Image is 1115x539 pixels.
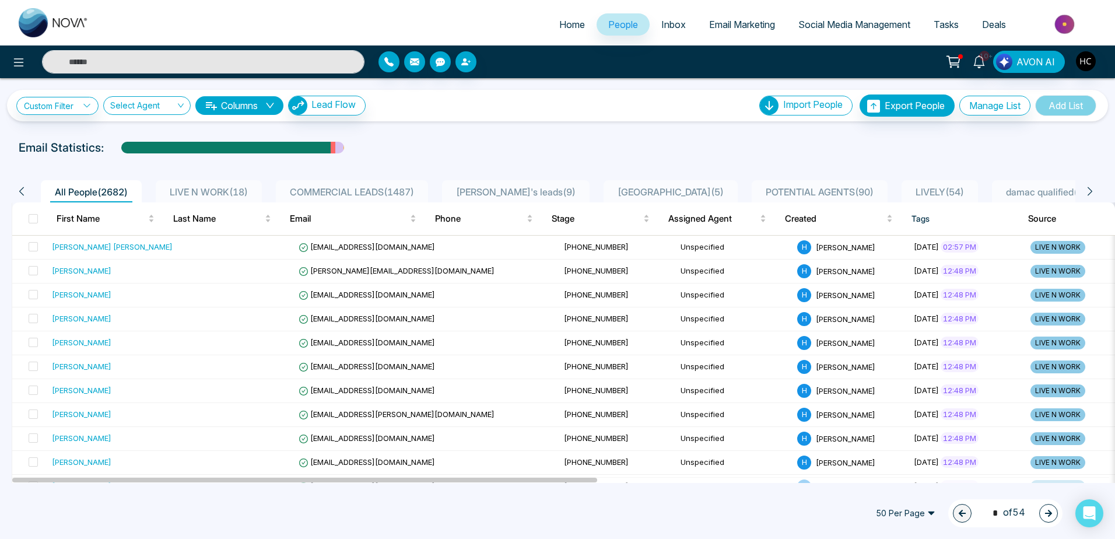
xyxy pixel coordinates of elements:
a: Social Media Management [787,13,922,36]
button: Export People [860,94,955,117]
div: [PERSON_NAME] [52,360,111,372]
span: AVON AI [1016,55,1055,69]
span: [PERSON_NAME] [816,362,875,371]
span: Email Marketing [709,19,775,30]
span: H [797,384,811,398]
button: Columnsdown [195,96,283,115]
span: LIVE N WORK [1030,265,1085,278]
span: damac qualified ( 103 ) [1001,186,1103,198]
span: 12:48 PM [941,432,979,444]
th: Tags [902,202,1019,235]
span: H [797,336,811,350]
td: Unspecified [676,236,793,260]
span: [DATE] [914,266,939,275]
span: LIVE N WORK [1030,432,1085,445]
span: [EMAIL_ADDRESS][DOMAIN_NAME] [299,242,435,251]
th: Assigned Agent [659,202,776,235]
th: Created [776,202,902,235]
span: H [797,408,811,422]
a: Inbox [650,13,697,36]
td: Unspecified [676,260,793,283]
span: 12:48 PM [941,360,979,372]
span: LIVE N WORK [1030,289,1085,302]
div: [PERSON_NAME] [52,432,111,444]
td: Unspecified [676,307,793,331]
span: 12:48 PM [941,408,979,420]
span: LIVE N WORK ( 18 ) [165,186,253,198]
span: Tasks [934,19,959,30]
span: COMMERCIAL LEADS ( 1487 ) [285,186,419,198]
img: User Avatar [1076,51,1096,71]
span: LIVE N WORK [1030,456,1085,469]
td: Unspecified [676,475,793,499]
span: All People ( 2682 ) [50,186,132,198]
span: [PHONE_NUMBER] [564,338,629,347]
span: Email [290,212,408,226]
div: [PERSON_NAME] [52,384,111,396]
span: [PERSON_NAME] [816,314,875,323]
button: Manage List [959,96,1030,116]
button: AVON AI [993,51,1065,73]
span: [PHONE_NUMBER] [564,409,629,419]
span: of 54 [986,505,1025,521]
button: Lead Flow [288,96,366,116]
span: H [797,456,811,470]
a: Home [548,13,597,36]
span: Phone [435,212,524,226]
a: Lead FlowLead Flow [283,96,366,116]
span: LIVE N WORK [1030,313,1085,325]
span: [PHONE_NUMBER] [564,242,629,251]
span: H [797,240,811,254]
span: [EMAIL_ADDRESS][DOMAIN_NAME] [299,290,435,299]
span: [EMAIL_ADDRESS][DOMAIN_NAME] [299,338,435,347]
span: Created [785,212,884,226]
img: Lead Flow [996,54,1012,70]
span: Home [559,19,585,30]
span: [PERSON_NAME]'s leads ( 9 ) [451,186,580,198]
span: Last Name [173,212,262,226]
span: 12:48 PM [941,337,979,348]
span: Assigned Agent [668,212,758,226]
span: [DATE] [914,433,939,443]
a: Custom Filter [16,97,99,115]
span: [PHONE_NUMBER] [564,362,629,371]
span: [PHONE_NUMBER] [564,290,629,299]
span: H [797,432,811,446]
span: H [797,288,811,302]
span: [PHONE_NUMBER] [564,386,629,395]
span: H [797,312,811,326]
td: Unspecified [676,451,793,475]
div: [PERSON_NAME] [52,289,111,300]
span: [PHONE_NUMBER] [564,433,629,443]
a: Deals [970,13,1018,36]
span: 12:48 PM [941,456,979,468]
span: [PHONE_NUMBER] [564,314,629,323]
span: Stage [552,212,641,226]
span: [PERSON_NAME] [816,433,875,443]
span: [DATE] [914,362,939,371]
div: [PERSON_NAME] [52,456,111,468]
th: Stage [542,202,659,235]
span: 02:57 PM [941,241,979,253]
span: [EMAIL_ADDRESS][DOMAIN_NAME] [299,457,435,467]
a: Tasks [922,13,970,36]
span: LIVE N WORK [1030,337,1085,349]
span: [EMAIL_ADDRESS][DOMAIN_NAME] [299,314,435,323]
span: [EMAIL_ADDRESS][DOMAIN_NAME] [299,362,435,371]
span: LIVE N WORK [1030,384,1085,397]
th: First Name [47,202,164,235]
span: [PERSON_NAME] [816,338,875,347]
span: 12:48 PM [941,289,979,300]
span: [PERSON_NAME] [816,242,875,251]
td: Unspecified [676,427,793,451]
span: [EMAIL_ADDRESS][PERSON_NAME][DOMAIN_NAME] [299,409,495,419]
span: 50 Per Page [868,504,944,523]
th: Last Name [164,202,280,235]
span: 12:48 PM [941,384,979,396]
span: H [797,360,811,374]
td: Unspecified [676,283,793,307]
span: First Name [57,212,146,226]
span: [PHONE_NUMBER] [564,266,629,275]
div: [PERSON_NAME] [52,408,111,420]
span: [PERSON_NAME] [816,409,875,419]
